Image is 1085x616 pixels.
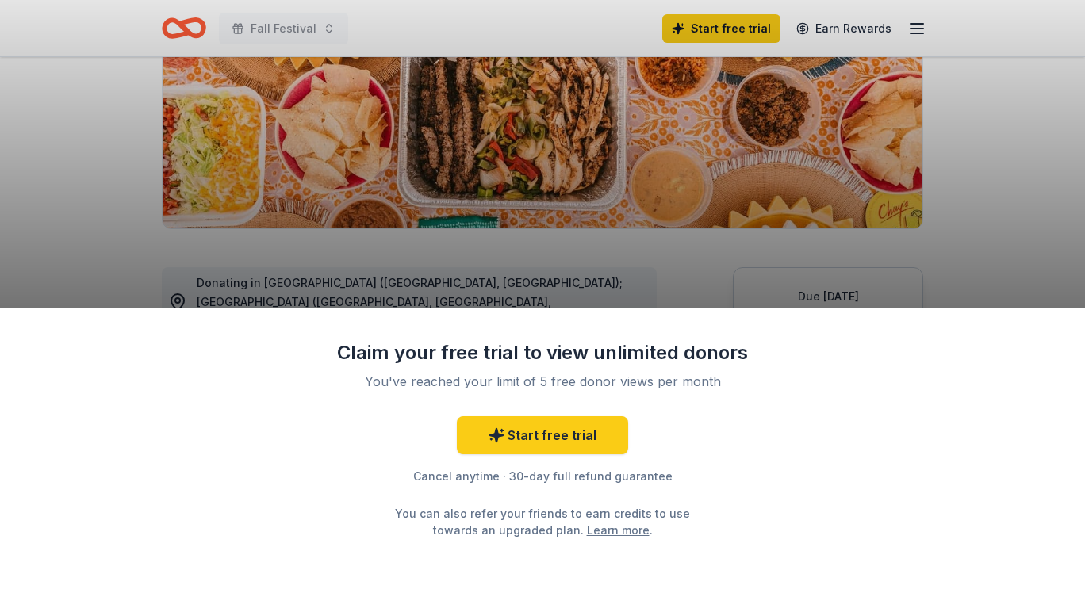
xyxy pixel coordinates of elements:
a: Learn more [587,522,650,538]
div: You can also refer your friends to earn credits to use towards an upgraded plan. . [381,505,704,538]
div: You've reached your limit of 5 free donor views per month [355,372,730,391]
a: Start free trial [457,416,628,454]
div: Claim your free trial to view unlimited donors [336,340,749,365]
div: Cancel anytime · 30-day full refund guarantee [336,467,749,486]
